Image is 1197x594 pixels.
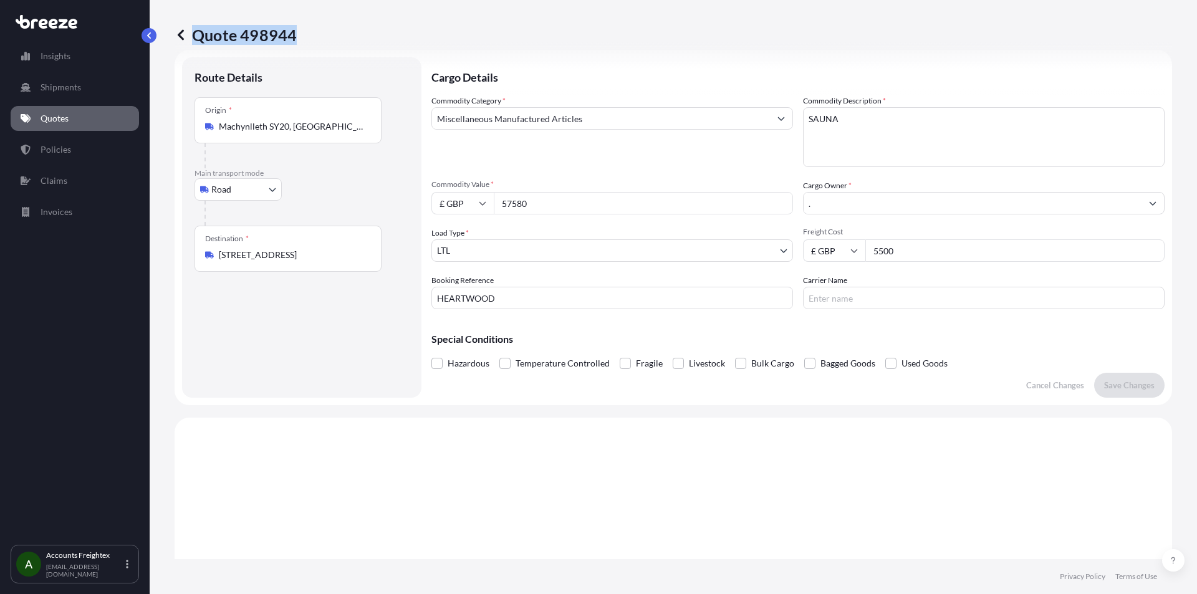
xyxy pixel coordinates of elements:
a: Privacy Policy [1060,572,1105,582]
button: Show suggestions [770,107,792,130]
span: Load Type [431,227,469,239]
p: Cargo Details [431,57,1165,95]
p: Policies [41,143,71,156]
button: Cancel Changes [1016,373,1094,398]
span: Road [211,183,231,196]
input: Origin [219,120,366,133]
a: Claims [11,168,139,193]
input: Type amount [494,192,793,214]
p: Invoices [41,206,72,218]
input: Select a commodity type [432,107,770,130]
a: Terms of Use [1115,572,1157,582]
div: Destination [205,234,249,244]
button: Save Changes [1094,373,1165,398]
p: Route Details [195,70,262,85]
p: Main transport mode [195,168,409,178]
button: Select transport [195,178,282,201]
button: Show suggestions [1142,192,1164,214]
label: Carrier Name [803,274,847,287]
p: Quotes [41,112,69,125]
p: Special Conditions [431,334,1165,344]
input: Your internal reference [431,287,793,309]
span: Used Goods [901,354,948,373]
p: Save Changes [1104,379,1155,391]
p: Claims [41,175,67,187]
a: Invoices [11,199,139,224]
button: LTL [431,239,793,262]
a: Shipments [11,75,139,100]
div: Origin [205,105,232,115]
p: Cancel Changes [1026,379,1084,391]
span: LTL [437,244,450,257]
span: Freight Cost [803,227,1165,237]
span: Bagged Goods [820,354,875,373]
span: A [25,558,32,570]
span: Commodity Value [431,180,793,189]
input: Enter name [803,287,1165,309]
span: Temperature Controlled [516,354,610,373]
textarea: SAUNA [803,107,1165,167]
label: Booking Reference [431,274,494,287]
label: Commodity Category [431,95,506,107]
p: Accounts Freightex [46,550,123,560]
p: Insights [41,50,70,62]
span: Hazardous [448,354,489,373]
span: Bulk Cargo [751,354,794,373]
label: Commodity Description [803,95,886,107]
p: Quote 498944 [175,25,297,45]
label: Cargo Owner [803,180,852,192]
input: Destination [219,249,366,261]
a: Quotes [11,106,139,131]
a: Policies [11,137,139,162]
span: Livestock [689,354,725,373]
input: Full name [804,192,1142,214]
p: Shipments [41,81,81,93]
a: Insights [11,44,139,69]
input: Enter amount [865,239,1165,262]
span: Fragile [636,354,663,373]
p: [EMAIL_ADDRESS][DOMAIN_NAME] [46,563,123,578]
